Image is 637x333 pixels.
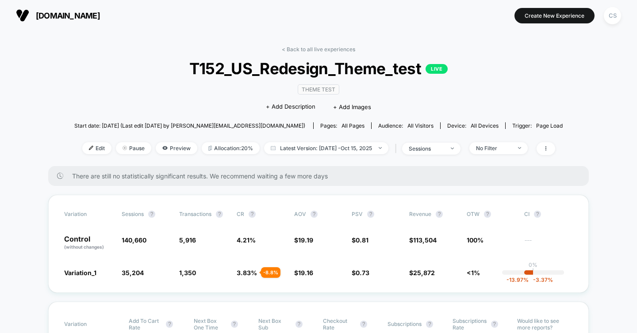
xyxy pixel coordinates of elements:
span: $ [409,269,435,276]
span: -13.97 % [507,276,529,283]
span: CI [524,211,573,218]
span: 19.19 [298,236,313,244]
img: edit [89,146,93,150]
span: $ [294,269,313,276]
span: 0.73 [356,269,369,276]
span: $ [352,236,368,244]
div: sessions [409,145,444,152]
span: 4.21 % [237,236,256,244]
span: 5,916 [179,236,196,244]
span: Variation [64,211,113,218]
button: ? [426,321,433,328]
span: Revenue [409,211,431,217]
span: Edit [82,142,111,154]
span: OTW [467,211,515,218]
span: PSV [352,211,363,217]
div: Pages: [320,122,365,129]
span: Theme Test [298,84,339,95]
button: CS [601,7,624,25]
p: Control [64,235,113,250]
div: CS [604,7,621,24]
span: Latest Version: [DATE] - Oct 15, 2025 [264,142,388,154]
a: < Back to all live experiences [282,46,355,53]
button: [DOMAIN_NAME] [13,8,103,23]
span: Pause [116,142,151,154]
span: 19.16 [298,269,313,276]
span: 100% [467,236,484,244]
span: Allocation: 20% [202,142,260,154]
img: Visually logo [16,9,29,22]
span: Transactions [179,211,211,217]
button: ? [436,211,443,218]
span: Subscriptions [388,321,422,327]
span: (without changes) [64,244,104,250]
span: 35,204 [122,269,144,276]
span: -3.37 % [529,276,553,283]
span: There are still no statistically significant results. We recommend waiting a few more days [72,172,571,180]
span: + Add Images [333,103,371,110]
span: All Visitors [407,122,434,129]
span: Sessions [122,211,144,217]
button: ? [295,321,303,328]
button: ? [216,211,223,218]
p: Would like to see more reports? [517,318,573,331]
div: Audience: [378,122,434,129]
span: 113,504 [413,236,437,244]
img: calendar [271,146,276,150]
span: 3.83 % [237,269,257,276]
span: 25,872 [413,269,435,276]
span: all pages [342,122,365,129]
span: Next Box Sub [258,318,291,331]
button: Create New Experience [514,8,595,23]
span: $ [294,236,313,244]
img: end [379,147,382,149]
p: LIVE [426,64,448,74]
span: 0.81 [356,236,368,244]
img: end [451,148,454,149]
button: ? [166,321,173,328]
span: Device: [440,122,505,129]
button: ? [148,211,155,218]
span: + Add Description [266,102,315,111]
span: Subscriptions Rate [453,318,487,331]
span: CR [237,211,244,217]
span: <1% [467,269,480,276]
span: [DOMAIN_NAME] [36,11,100,20]
button: ? [367,211,374,218]
span: --- [524,238,573,250]
span: 140,660 [122,236,146,244]
div: Trigger: [512,122,563,129]
div: - 8.8 % [261,267,280,278]
button: ? [491,321,498,328]
span: Variation_1 [64,269,96,276]
img: end [518,147,521,149]
span: Preview [156,142,197,154]
div: No Filter [476,145,511,151]
p: | [532,268,534,275]
span: AOV [294,211,306,217]
img: end [123,146,127,150]
span: Checkout Rate [323,318,356,331]
button: ? [484,211,491,218]
button: ? [360,321,367,328]
button: ? [249,211,256,218]
button: ? [534,211,541,218]
span: T152_US_Redesign_Theme_test [99,59,538,78]
span: $ [352,269,369,276]
span: | [393,142,402,155]
img: rebalance [208,146,212,151]
span: all devices [471,122,499,129]
button: ? [311,211,318,218]
span: Page Load [536,122,563,129]
span: Add To Cart Rate [129,318,161,331]
span: 1,350 [179,269,196,276]
span: Variation [64,318,113,331]
button: ? [231,321,238,328]
span: Start date: [DATE] (Last edit [DATE] by [PERSON_NAME][EMAIL_ADDRESS][DOMAIN_NAME]) [74,122,305,129]
span: Next Box One Time [194,318,226,331]
span: $ [409,236,437,244]
p: 0% [529,261,537,268]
